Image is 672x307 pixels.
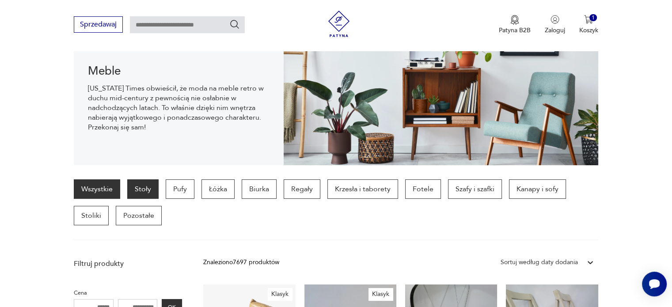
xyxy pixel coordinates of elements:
[201,179,235,199] a: Łóżka
[74,179,120,199] a: Wszystkie
[499,15,531,34] button: Patyna B2B
[327,179,398,199] a: Krzesła i taborety
[501,258,578,267] div: Sortuj według daty dodania
[229,19,240,30] button: Szukaj
[127,179,159,199] a: Stoły
[116,206,162,225] a: Pozostałe
[499,15,531,34] a: Ikona medaluPatyna B2B
[74,259,182,269] p: Filtruj produkty
[74,206,109,225] a: Stoliki
[74,288,182,298] p: Cena
[584,15,593,24] img: Ikona koszyka
[203,258,279,267] div: Znaleziono 7697 produktów
[579,15,598,34] button: 1Koszyk
[74,16,123,33] button: Sprzedawaj
[642,272,667,296] iframe: Smartsupp widget button
[545,15,565,34] button: Zaloguj
[589,14,597,22] div: 1
[284,33,598,165] img: Meble
[88,83,270,132] p: [US_STATE] Times obwieścił, że moda na meble retro w duchu mid-century z pewnością nie osłabnie w...
[579,26,598,34] p: Koszyk
[545,26,565,34] p: Zaloguj
[551,15,559,24] img: Ikonka użytkownika
[88,66,270,76] h1: Meble
[74,22,123,28] a: Sprzedawaj
[284,179,320,199] a: Regały
[448,179,502,199] a: Szafy i szafki
[405,179,441,199] a: Fotele
[166,179,194,199] a: Pufy
[509,179,566,199] a: Kanapy i sofy
[510,15,519,25] img: Ikona medalu
[326,11,352,37] img: Patyna - sklep z meblami i dekoracjami vintage
[499,26,531,34] p: Patyna B2B
[242,179,277,199] a: Biurka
